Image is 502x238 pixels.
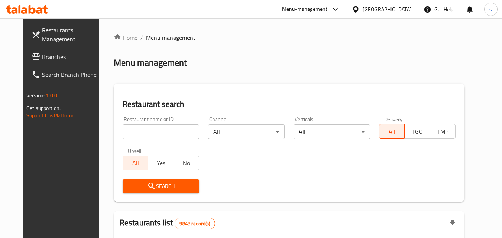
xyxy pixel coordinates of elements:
h2: Menu management [114,57,187,69]
span: Branches [42,52,101,61]
span: 1.0.0 [46,91,57,100]
li: / [140,33,143,42]
button: No [174,156,199,170]
a: Branches [26,48,107,66]
span: s [489,5,492,13]
h2: Restaurants list [120,217,215,229]
div: All [208,124,285,139]
span: All [126,158,145,169]
div: Total records count [175,218,215,229]
div: [GEOGRAPHIC_DATA] [363,5,412,13]
span: No [177,158,196,169]
nav: breadcrumb [114,33,464,42]
span: Version: [26,91,45,100]
button: TMP [430,124,456,139]
button: Yes [148,156,174,170]
label: Delivery [384,117,403,122]
span: Menu management [146,33,195,42]
span: Search Branch Phone [42,70,101,79]
a: Restaurants Management [26,21,107,48]
input: Search for restaurant name or ID.. [123,124,199,139]
button: Search [123,179,199,193]
a: Support.OpsPlatform [26,111,74,120]
button: TGO [404,124,430,139]
span: Search [129,182,193,191]
span: Yes [151,158,171,169]
span: Restaurants Management [42,26,101,43]
div: All [294,124,370,139]
span: Get support on: [26,103,61,113]
span: TGO [408,126,427,137]
a: Home [114,33,137,42]
div: Export file [444,215,461,232]
span: 9843 record(s) [175,220,214,227]
span: All [382,126,402,137]
button: All [123,156,148,170]
button: All [379,124,405,139]
h2: Restaurant search [123,99,456,110]
a: Search Branch Phone [26,66,107,84]
div: Menu-management [282,5,328,14]
span: TMP [433,126,453,137]
label: Upsell [128,148,142,153]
